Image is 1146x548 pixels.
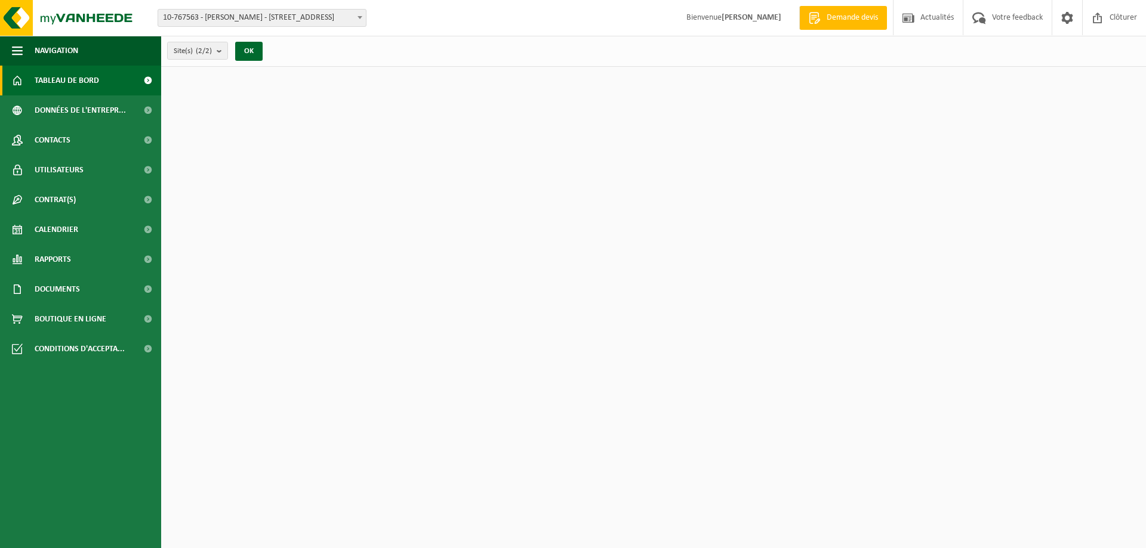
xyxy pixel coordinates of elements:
[35,304,106,334] span: Boutique en ligne
[235,42,263,61] button: OK
[174,42,212,60] span: Site(s)
[158,10,366,26] span: 10-767563 - STURBOIS MICHAËL - 7041 GIVRY, RUE DE PATURAGES 8
[196,47,212,55] count: (2/2)
[824,12,881,24] span: Demande devis
[158,9,366,27] span: 10-767563 - STURBOIS MICHAËL - 7041 GIVRY, RUE DE PATURAGES 8
[35,155,84,185] span: Utilisateurs
[35,274,80,304] span: Documents
[35,334,125,364] span: Conditions d'accepta...
[35,125,70,155] span: Contacts
[722,13,781,22] strong: [PERSON_NAME]
[35,185,76,215] span: Contrat(s)
[35,36,78,66] span: Navigation
[35,95,126,125] span: Données de l'entrepr...
[35,215,78,244] span: Calendrier
[35,244,71,274] span: Rapports
[35,66,99,95] span: Tableau de bord
[167,42,228,60] button: Site(s)(2/2)
[799,6,887,30] a: Demande devis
